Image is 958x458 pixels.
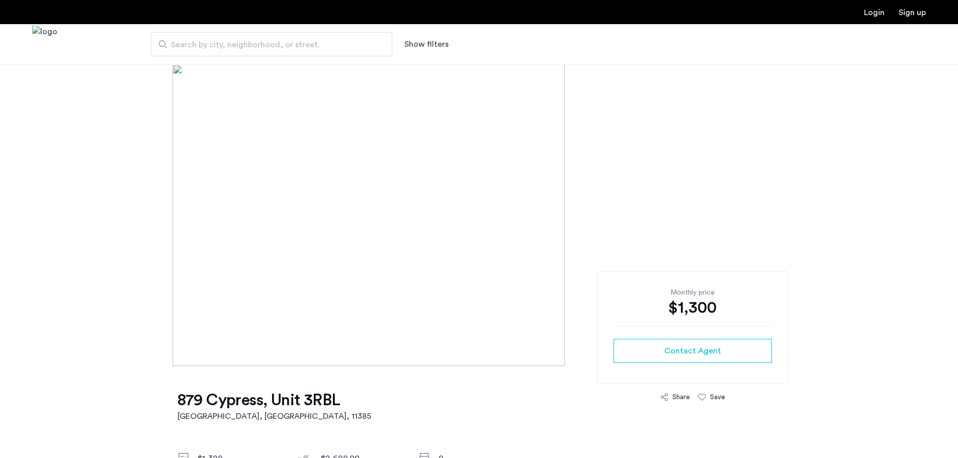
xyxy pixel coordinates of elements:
[32,26,57,63] img: logo
[899,9,926,17] a: Registration
[710,392,725,402] div: Save
[614,339,772,363] button: button
[178,410,371,422] h2: [GEOGRAPHIC_DATA], [GEOGRAPHIC_DATA] , 11385
[404,38,449,50] button: Show or hide filters
[178,390,371,410] h1: 879 Cypress, Unit 3RBL
[172,64,786,366] img: [object%20Object]
[151,32,392,56] input: Apartment Search
[614,288,772,298] div: Monthly price
[32,26,57,63] a: Cazamio Logo
[672,392,690,402] div: Share
[178,390,371,422] a: 879 Cypress, Unit 3RBL[GEOGRAPHIC_DATA], [GEOGRAPHIC_DATA], 11385
[664,345,721,357] span: Contact Agent
[614,298,772,318] div: $1,300
[171,39,364,51] span: Search by city, neighborhood, or street.
[864,9,885,17] a: Login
